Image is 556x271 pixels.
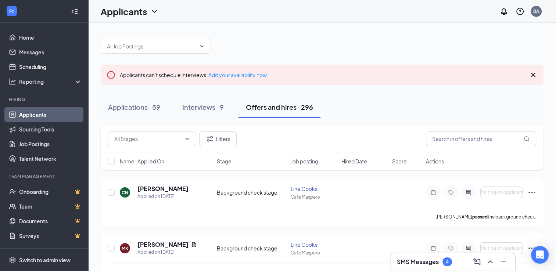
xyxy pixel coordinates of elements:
[471,256,483,268] button: ComposeMessage
[446,259,449,265] div: 4
[120,158,164,165] span: Name · Applied On
[9,256,16,264] svg: Settings
[122,245,128,252] div: MK
[19,214,82,228] a: DocumentsCrown
[426,131,536,146] input: Search in offers and hires
[19,30,82,45] a: Home
[9,78,16,85] svg: Analysis
[484,256,496,268] button: ChevronUp
[291,241,337,248] div: Line Cooks
[114,135,181,143] input: All Stages
[19,228,82,243] a: SurveysCrown
[472,214,488,220] b: passed
[480,187,523,198] button: Waiting on Applicant
[291,185,337,192] div: Line Cooks
[8,7,15,15] svg: WorkstreamLogo
[531,246,549,264] div: Open Intercom Messenger
[291,250,337,256] div: Cafe Maspero
[19,256,71,264] div: Switch to admin view
[19,184,82,199] a: OnboardingCrown
[527,244,536,253] svg: Ellipses
[486,257,495,266] svg: ChevronUp
[527,188,536,197] svg: Ellipses
[480,246,524,251] span: Waiting on Applicant
[397,258,439,266] h3: SMS Messages
[191,242,197,247] svg: Document
[529,71,538,79] svg: Cross
[446,189,455,195] svg: Tag
[184,136,190,142] svg: ChevronDown
[217,189,286,196] div: Background check stage
[516,7,524,16] svg: QuestionInfo
[429,245,438,251] svg: Note
[137,249,197,256] div: Applied on [DATE]
[19,45,82,59] a: Messages
[19,78,82,85] div: Reporting
[205,134,214,143] svg: Filter
[137,193,189,200] div: Applied on [DATE]
[291,158,318,165] span: Job posting
[429,189,438,195] svg: Note
[533,8,539,14] div: BA
[108,102,160,112] div: Applications · 59
[9,173,80,180] div: Team Management
[19,122,82,137] a: Sourcing Tools
[473,257,481,266] svg: ComposeMessage
[464,189,473,195] svg: ActiveChat
[101,5,147,18] h1: Applicants
[208,72,267,78] a: Add your availability now
[392,158,407,165] span: Score
[435,214,536,220] p: [PERSON_NAME] the background check.
[199,131,237,146] button: Filter Filters
[19,59,82,74] a: Scheduling
[19,137,82,151] a: Job Postings
[71,8,78,15] svg: Collapse
[499,257,508,266] svg: Minimize
[499,7,508,16] svg: Notifications
[498,256,509,268] button: Minimize
[217,245,286,252] div: Background check stage
[19,199,82,214] a: TeamCrown
[137,241,188,249] h5: [PERSON_NAME]
[480,242,523,254] button: Waiting on Applicant
[9,96,80,102] div: Hiring
[446,245,455,251] svg: Tag
[122,189,128,196] div: CN
[150,7,159,16] svg: ChevronDown
[480,190,524,195] span: Waiting on Applicant
[137,185,189,193] h5: [PERSON_NAME]
[107,42,196,50] input: All Job Postings
[19,107,82,122] a: Applicants
[341,158,367,165] span: Hired Date
[107,71,115,79] svg: Error
[246,102,313,112] div: Offers and hires · 296
[524,136,530,142] svg: MagnifyingGlass
[426,158,444,165] span: Actions
[199,43,205,49] svg: ChevronDown
[19,151,82,166] a: Talent Network
[217,158,232,165] span: Stage
[464,245,473,251] svg: ActiveChat
[291,194,337,200] div: Cafe Maspero
[120,72,267,78] span: Applicants can't schedule interviews.
[182,102,224,112] div: Interviews · 9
